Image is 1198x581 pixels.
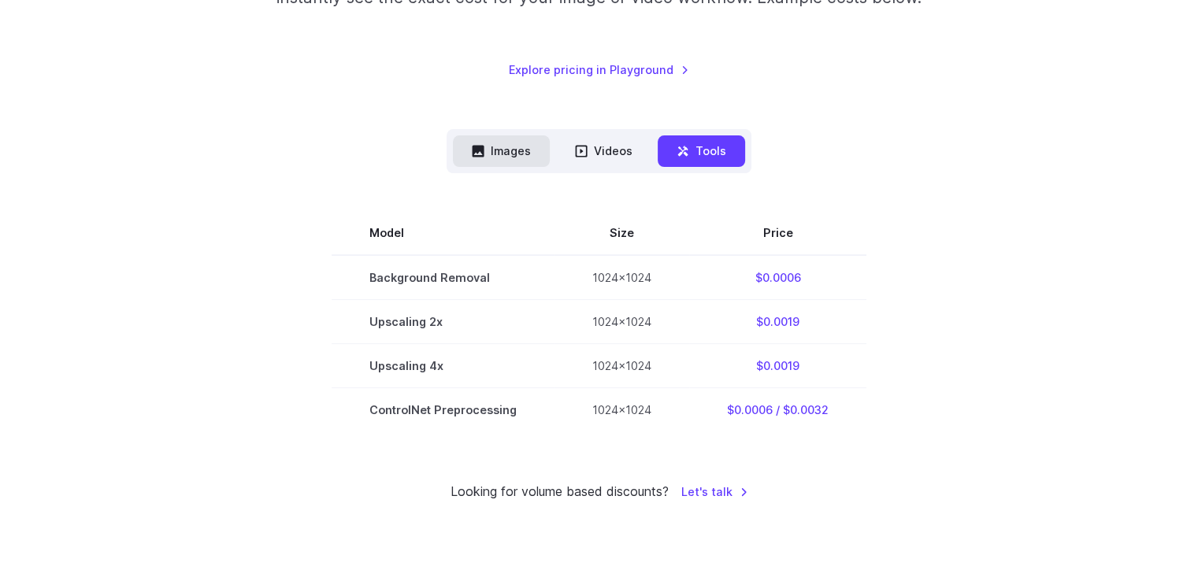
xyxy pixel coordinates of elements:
td: Background Removal [332,255,554,300]
th: Model [332,211,554,255]
td: 1024x1024 [554,387,689,431]
th: Size [554,211,689,255]
td: Upscaling 2x [332,299,554,343]
td: 1024x1024 [554,255,689,300]
button: Images [453,135,550,166]
td: $0.0006 [689,255,866,300]
td: ControlNet Preprocessing [332,387,554,431]
td: 1024x1024 [554,343,689,387]
td: $0.0019 [689,343,866,387]
button: Tools [658,135,745,166]
button: Videos [556,135,651,166]
a: Explore pricing in Playground [509,61,689,79]
a: Let's talk [681,483,748,501]
td: $0.0006 / $0.0032 [689,387,866,431]
th: Price [689,211,866,255]
td: Upscaling 4x [332,343,554,387]
td: $0.0019 [689,299,866,343]
td: 1024x1024 [554,299,689,343]
small: Looking for volume based discounts? [451,482,669,502]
